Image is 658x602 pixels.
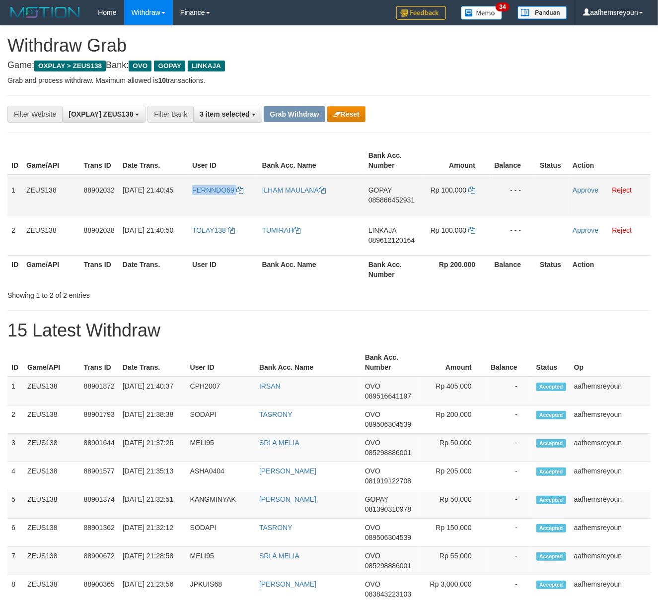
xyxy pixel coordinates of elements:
[496,2,509,11] span: 34
[365,392,411,400] span: Copy 089516641197 to clipboard
[368,226,396,234] span: LINKAJA
[192,186,234,194] span: FERNNDO69
[490,146,536,175] th: Balance
[22,255,80,283] th: Game/API
[69,110,133,118] span: [OXPLAY] ZEUS138
[7,377,23,405] td: 1
[259,467,316,475] a: [PERSON_NAME]
[7,519,23,547] td: 6
[365,580,380,588] span: OVO
[7,215,22,255] td: 2
[7,348,23,377] th: ID
[119,146,188,175] th: Date Trans.
[570,519,651,547] td: aafhemsreyoun
[154,61,185,71] span: GOPAY
[23,405,80,434] td: ZEUS138
[123,186,173,194] span: [DATE] 21:40:45
[419,519,487,547] td: Rp 150,000
[536,524,566,533] span: Accepted
[419,377,487,405] td: Rp 405,000
[186,462,255,490] td: ASHA0404
[7,405,23,434] td: 2
[573,186,598,194] a: Approve
[259,439,299,447] a: SRI A MELIA
[119,490,186,519] td: [DATE] 21:32:51
[119,348,186,377] th: Date Trans.
[365,439,380,447] span: OVO
[570,434,651,462] td: aafhemsreyoun
[119,434,186,462] td: [DATE] 21:37:25
[368,186,392,194] span: GOPAY
[80,462,119,490] td: 88901577
[536,439,566,448] span: Accepted
[23,462,80,490] td: ZEUS138
[536,496,566,504] span: Accepted
[23,547,80,575] td: ZEUS138
[365,562,411,570] span: Copy 085298886001 to clipboard
[23,519,80,547] td: ZEUS138
[119,547,186,575] td: [DATE] 21:28:58
[259,410,292,418] a: TASRONY
[487,377,532,405] td: -
[259,524,292,532] a: TASRONY
[490,255,536,283] th: Balance
[186,377,255,405] td: CPH2007
[419,434,487,462] td: Rp 50,000
[490,175,536,215] td: - - -
[188,255,258,283] th: User ID
[570,348,651,377] th: Op
[365,495,388,503] span: GOPAY
[419,547,487,575] td: Rp 55,000
[570,405,651,434] td: aafhemsreyoun
[365,524,380,532] span: OVO
[259,580,316,588] a: [PERSON_NAME]
[532,348,570,377] th: Status
[80,146,119,175] th: Trans ID
[570,377,651,405] td: aafhemsreyoun
[365,146,422,175] th: Bank Acc. Number
[7,490,23,519] td: 5
[536,468,566,476] span: Accepted
[419,490,487,519] td: Rp 50,000
[22,215,80,255] td: ZEUS138
[80,255,119,283] th: Trans ID
[431,226,466,234] span: Rp 100.000
[422,146,490,175] th: Amount
[365,420,411,428] span: Copy 089506304539 to clipboard
[570,490,651,519] td: aafhemsreyoun
[188,61,225,71] span: LINKAJA
[7,5,83,20] img: MOTION_logo.png
[119,255,188,283] th: Date Trans.
[536,146,569,175] th: Status
[487,348,532,377] th: Balance
[7,321,651,340] h1: 15 Latest Withdraw
[419,462,487,490] td: Rp 205,000
[7,146,22,175] th: ID
[7,61,651,70] h4: Game: Bank:
[258,146,365,175] th: Bank Acc. Name
[7,255,22,283] th: ID
[259,495,316,503] a: [PERSON_NAME]
[192,226,235,234] a: TOLAY138
[34,61,106,71] span: OXPLAY > ZEUS138
[186,490,255,519] td: KANGMINYAK
[129,61,151,71] span: OVO
[186,519,255,547] td: SODAPI
[365,382,380,390] span: OVO
[80,547,119,575] td: 88900672
[262,186,326,194] a: ILHAM MAULANA
[365,534,411,541] span: Copy 089506304539 to clipboard
[193,106,262,123] button: 3 item selected
[192,186,243,194] a: FERNNDO69
[22,146,80,175] th: Game/API
[7,286,267,300] div: Showing 1 to 2 of 2 entries
[487,519,532,547] td: -
[396,6,446,20] img: Feedback.jpg
[517,6,567,19] img: panduan.png
[7,175,22,215] td: 1
[7,547,23,575] td: 7
[147,106,193,123] div: Filter Bank
[536,383,566,391] span: Accepted
[365,477,411,485] span: Copy 081919122708 to clipboard
[365,410,380,418] span: OVO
